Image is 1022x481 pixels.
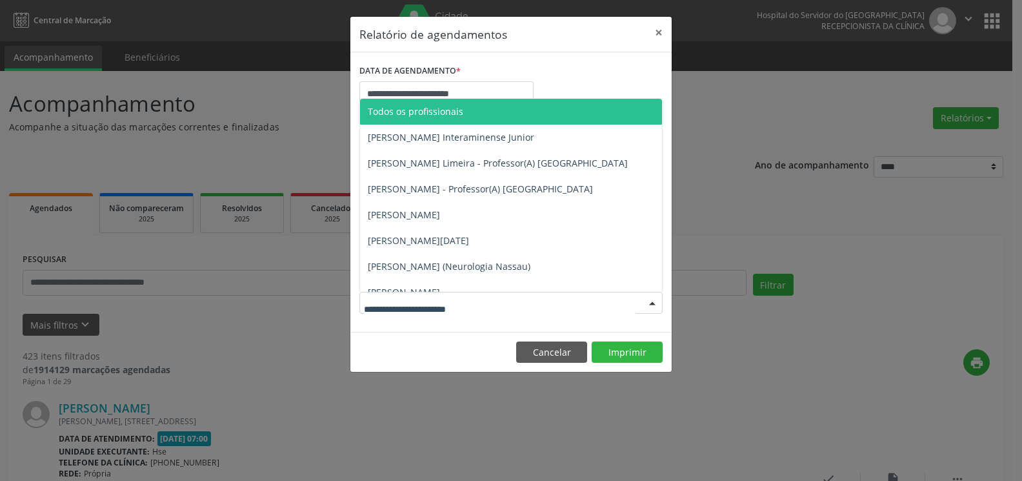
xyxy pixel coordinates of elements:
[368,131,534,143] span: [PERSON_NAME] Interaminense Junior
[368,286,440,298] span: [PERSON_NAME]
[516,342,587,363] button: Cancelar
[368,105,463,118] span: Todos os profissionais
[368,209,440,221] span: [PERSON_NAME]
[368,157,628,169] span: [PERSON_NAME] Limeira - Professor(A) [GEOGRAPHIC_DATA]
[368,260,530,272] span: [PERSON_NAME] (Neurologia Nassau)
[592,342,663,363] button: Imprimir
[359,61,461,81] label: DATA DE AGENDAMENTO
[646,17,672,48] button: Close
[359,26,507,43] h5: Relatório de agendamentos
[368,234,469,247] span: [PERSON_NAME][DATE]
[368,183,593,195] span: [PERSON_NAME] - Professor(A) [GEOGRAPHIC_DATA]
